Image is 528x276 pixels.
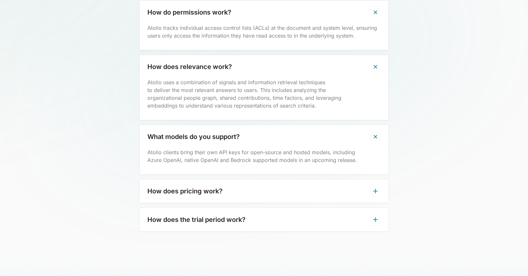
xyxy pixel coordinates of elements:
h3: How does the trial period work? [147,216,246,224]
h3: How does pricing work? [147,187,223,195]
h3: What models do you support? [147,133,240,141]
p: Atolio clients bring their own API keys for open-source and hosted models, including Azure OpenAI... [147,148,381,164]
p: Atolio uses a combination of signals and information retrieval techniques to deliver the most rel... [147,78,381,109]
p: Atolio tracks individual access control lists (ACLs) at the document and system level, ensuring u... [147,24,381,40]
iframe: Chat Widget [496,245,528,276]
h3: How do permissions work? [147,8,231,16]
h3: How does relevance work? [147,63,232,71]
